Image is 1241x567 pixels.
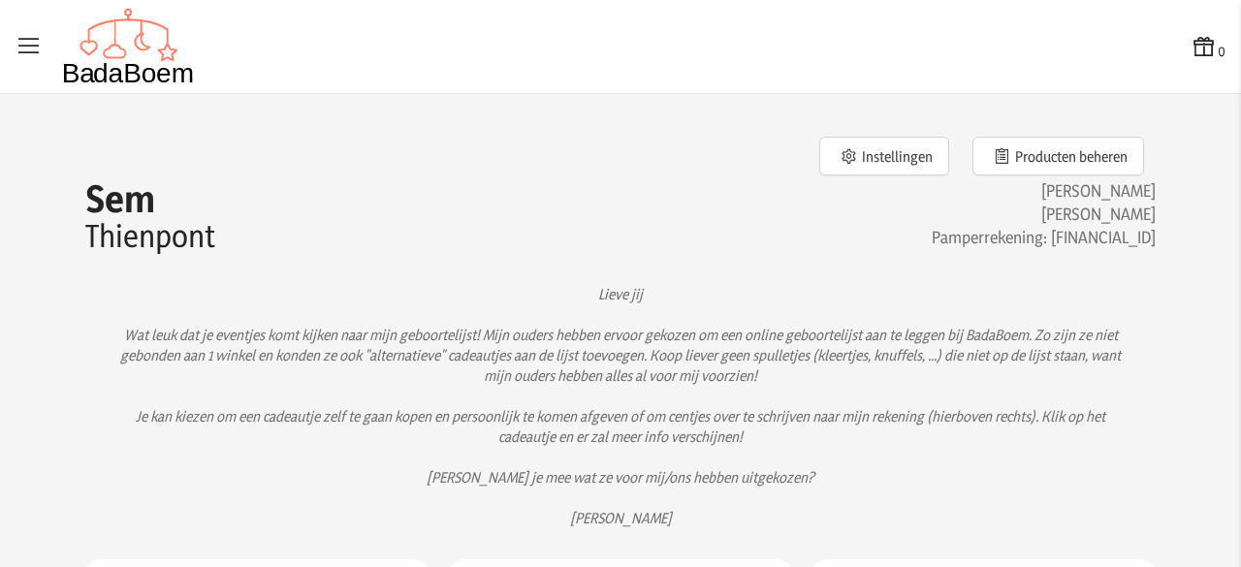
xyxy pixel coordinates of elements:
[116,284,1125,528] p: Lieve jij Wat leuk dat je eventjes komt kijken naar mijn geboortelijst! Mijn ouders hebben ervoor...
[819,137,949,175] button: Instellingen
[1191,33,1225,61] button: 0
[85,179,620,218] p: Sem
[620,203,1156,226] h3: [PERSON_NAME]
[85,218,620,253] p: Thienpont
[620,179,1156,203] h3: [PERSON_NAME]
[620,226,1156,249] h3: Pamperrekening: [FINANCIAL_ID]
[972,137,1144,175] button: Producten beheren
[62,8,195,85] img: Badaboem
